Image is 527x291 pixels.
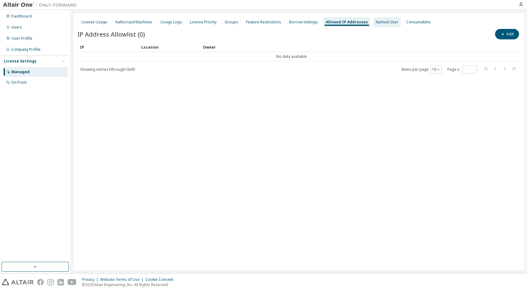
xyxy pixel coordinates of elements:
[11,36,32,41] div: User Profile
[495,29,519,39] button: Add
[115,20,152,25] div: Authorized Machines
[47,279,54,285] img: instagram.svg
[57,279,64,285] img: linkedin.svg
[81,20,107,25] div: License Usage
[326,20,368,25] div: Allowed IP Addresses
[432,67,440,72] button: 10
[11,47,41,52] div: Company Profile
[80,42,136,52] div: IP
[11,25,22,30] div: Users
[4,59,37,64] div: License Settings
[190,20,217,25] div: License Priority
[225,20,238,25] div: Groups
[447,66,477,74] span: Page n.
[2,279,33,285] img: altair_logo.svg
[289,20,318,25] div: Borrow Settings
[11,80,27,85] div: On Prem
[141,42,198,52] div: Location
[68,279,77,285] img: youtube.svg
[80,67,135,72] span: Showing entries 1 through 10 of 0
[77,30,145,38] span: IP Address Allowlist (0)
[11,14,32,19] div: Dashboard
[37,279,44,285] img: facebook.svg
[376,20,398,25] div: Named User
[246,20,281,25] div: Feature Restrictions
[11,70,29,74] div: Managed
[82,277,100,282] div: Privacy
[401,66,442,74] span: Items per page
[100,277,145,282] div: Website Terms of Use
[203,42,503,52] div: Owner
[145,277,177,282] div: Cookie Consent
[82,282,177,287] p: © 2025 Altair Engineering, Inc. All Rights Reserved.
[406,20,431,25] div: Consumables
[3,2,80,8] img: Altair One
[160,20,182,25] div: Usage Logs
[77,52,505,61] td: No data available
